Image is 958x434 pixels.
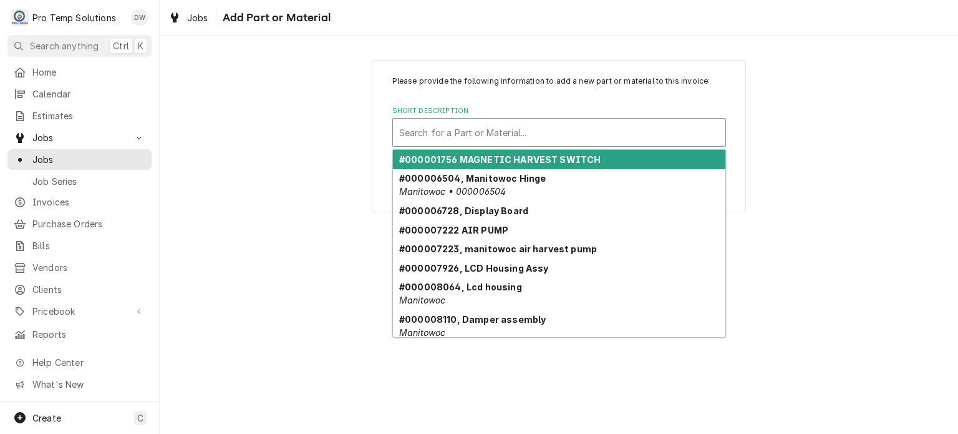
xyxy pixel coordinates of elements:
[32,239,145,252] span: Bills
[7,127,152,148] a: Go to Jobs
[399,154,601,165] strong: #000001756 MAGNETIC HARVEST SWITCH
[113,39,129,52] span: Ctrl
[399,263,548,274] strong: #000007926, LCD Housing Assy
[32,356,144,369] span: Help Center
[32,11,116,24] div: Pro Temp Solutions
[7,374,152,395] a: Go to What's New
[187,11,208,24] span: Jobs
[138,39,143,52] span: K
[32,195,145,209] span: Invoices
[392,76,726,147] div: Line Item Create/Update Form
[32,66,145,79] span: Home
[32,87,145,101] span: Calendar
[399,327,445,338] em: Manitowoc
[7,171,152,192] a: Job Series
[30,39,99,52] span: Search anything
[7,324,152,345] a: Reports
[32,217,145,230] span: Purchase Orders
[7,192,152,212] a: Invoices
[399,314,546,325] strong: #000008110, Damper assembly
[131,9,148,26] div: DW
[219,9,331,26] span: Add Part or Material
[131,9,148,26] div: Dana Williams's Avatar
[32,175,145,188] span: Job Series
[32,283,145,296] span: Clients
[7,106,152,126] a: Estimates
[399,244,597,254] strong: #000007223, manitowoc air harvest pump
[32,131,127,144] span: Jobs
[32,413,61,423] span: Create
[7,235,152,256] a: Bills
[7,301,152,322] a: Go to Pricebook
[7,214,152,234] a: Purchase Orders
[7,352,152,373] a: Go to Help Center
[32,378,144,391] span: What's New
[7,257,152,278] a: Vendors
[7,84,152,104] a: Calendar
[7,149,152,170] a: Jobs
[399,295,445,305] em: Manitowoc
[32,305,127,318] span: Pricebook
[7,62,152,82] a: Home
[399,225,508,235] strong: #000007222 AIR PUMP
[32,153,145,166] span: Jobs
[399,205,528,216] strong: #000006728, Display Board
[11,9,29,26] div: P
[32,261,145,274] span: Vendors
[32,328,145,341] span: Reports
[399,282,522,292] strong: #000008064, Lcd housing
[392,76,726,87] p: Please provide the following information to add a new part or material to this invoice:
[399,186,506,197] em: Manitowoc • 000006504
[392,106,726,116] label: Short Description
[7,279,152,300] a: Clients
[7,35,152,57] button: Search anythingCtrlK
[372,60,746,212] div: Line Item Create/Update
[399,173,546,184] strong: #000006504, Manitowoc Hinge
[137,412,143,425] span: C
[163,7,213,28] a: Jobs
[32,109,145,122] span: Estimates
[392,106,726,147] div: Short Description
[11,9,29,26] div: Pro Temp Solutions's Avatar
